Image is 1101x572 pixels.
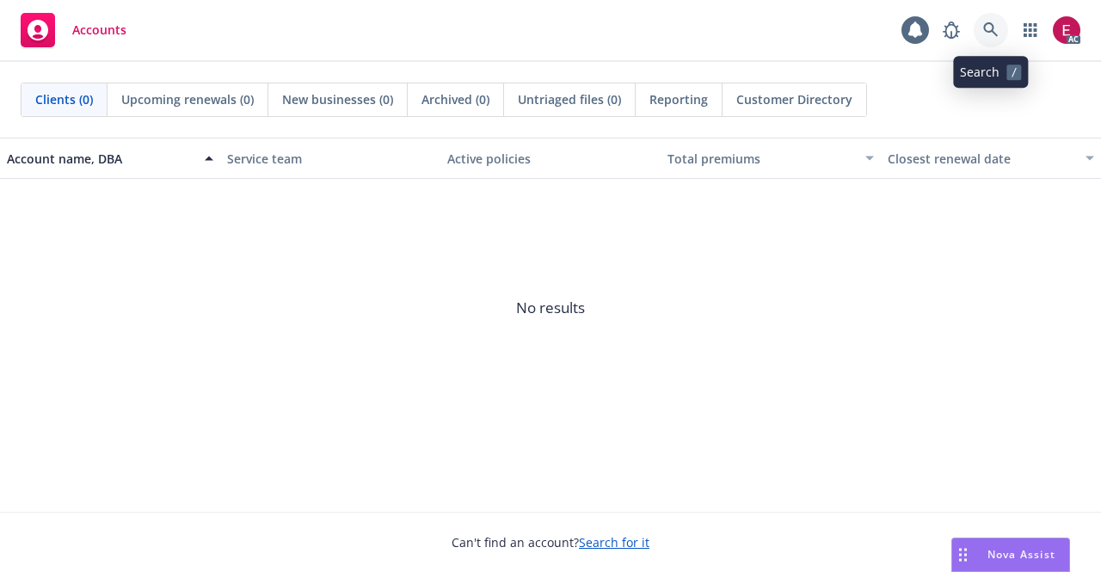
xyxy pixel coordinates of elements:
a: Report a Bug [934,13,969,47]
div: Drag to move [952,538,974,571]
div: Account name, DBA [7,150,194,168]
span: Archived (0) [421,90,489,108]
button: Closest renewal date [881,138,1101,179]
div: Total premiums [667,150,855,168]
a: Accounts [14,6,133,54]
div: Active policies [447,150,654,168]
div: Service team [227,150,434,168]
span: Accounts [72,23,126,37]
button: Active policies [440,138,661,179]
button: Service team [220,138,440,179]
span: Can't find an account? [452,533,649,551]
div: Closest renewal date [888,150,1075,168]
span: Upcoming renewals (0) [121,90,254,108]
span: Customer Directory [736,90,852,108]
button: Nova Assist [951,538,1070,572]
span: New businesses (0) [282,90,393,108]
span: Clients (0) [35,90,93,108]
span: Reporting [649,90,708,108]
button: Total premiums [661,138,881,179]
a: Search [974,13,1008,47]
a: Switch app [1013,13,1048,47]
img: photo [1053,16,1080,44]
a: Search for it [579,534,649,550]
span: Untriaged files (0) [518,90,621,108]
span: Nova Assist [987,547,1055,562]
